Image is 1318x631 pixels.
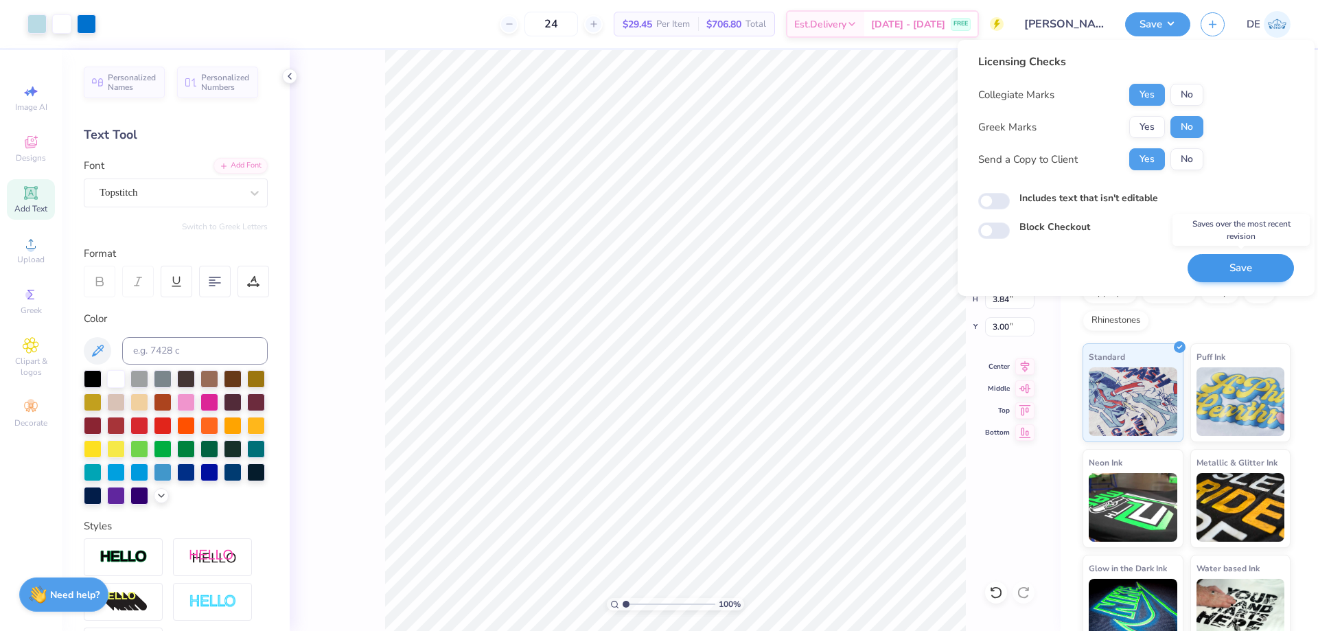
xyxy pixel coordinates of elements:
strong: Need help? [50,588,100,601]
span: Neon Ink [1089,455,1122,470]
span: Standard [1089,349,1125,364]
span: Puff Ink [1196,349,1225,364]
img: Neon Ink [1089,473,1177,542]
span: Total [745,17,766,32]
span: Water based Ink [1196,561,1260,575]
div: Format [84,246,269,262]
span: Metallic & Glitter Ink [1196,455,1277,470]
span: Per Item [656,17,690,32]
span: [DATE] - [DATE] [871,17,945,32]
span: Decorate [14,417,47,428]
button: No [1170,84,1203,106]
label: Includes text that isn't editable [1019,191,1158,205]
span: Est. Delivery [794,17,846,32]
label: Font [84,158,104,174]
div: Rhinestones [1083,310,1149,331]
button: Save [1188,254,1294,282]
span: Add Text [14,203,47,214]
img: Shadow [189,549,237,566]
span: Image AI [15,102,47,113]
label: Block Checkout [1019,220,1090,234]
button: No [1170,116,1203,138]
div: Collegiate Marks [978,87,1054,103]
button: Yes [1129,148,1165,170]
span: Designs [16,152,46,163]
button: Yes [1129,116,1165,138]
span: Personalized Numbers [201,73,250,92]
span: $706.80 [706,17,741,32]
span: Bottom [985,428,1010,437]
div: Saves over the most recent revision [1172,214,1310,246]
div: Styles [84,518,268,534]
span: 100 % [719,598,741,610]
button: Yes [1129,84,1165,106]
div: Add Font [213,158,268,174]
button: No [1170,148,1203,170]
span: FREE [953,19,968,29]
div: Color [84,311,268,327]
img: Negative Space [189,594,237,610]
img: Puff Ink [1196,367,1285,436]
img: 3d Illusion [100,591,148,613]
span: Greek [21,305,42,316]
button: Switch to Greek Letters [182,221,268,232]
span: $29.45 [623,17,652,32]
div: Send a Copy to Client [978,152,1078,168]
a: DE [1247,11,1291,38]
span: Personalized Names [108,73,157,92]
div: Licensing Checks [978,54,1203,70]
span: DE [1247,16,1260,32]
button: Save [1125,12,1190,36]
img: Djian Evardoni [1264,11,1291,38]
input: e.g. 7428 c [122,337,268,365]
input: Untitled Design [1014,10,1115,38]
span: Clipart & logos [7,356,55,378]
span: Top [985,406,1010,415]
span: Upload [17,254,45,265]
div: Greek Marks [978,119,1037,135]
span: Glow in the Dark Ink [1089,561,1167,575]
div: Text Tool [84,126,268,144]
img: Standard [1089,367,1177,436]
img: Metallic & Glitter Ink [1196,473,1285,542]
span: Middle [985,384,1010,393]
img: Stroke [100,549,148,565]
input: – – [524,12,578,36]
span: Center [985,362,1010,371]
